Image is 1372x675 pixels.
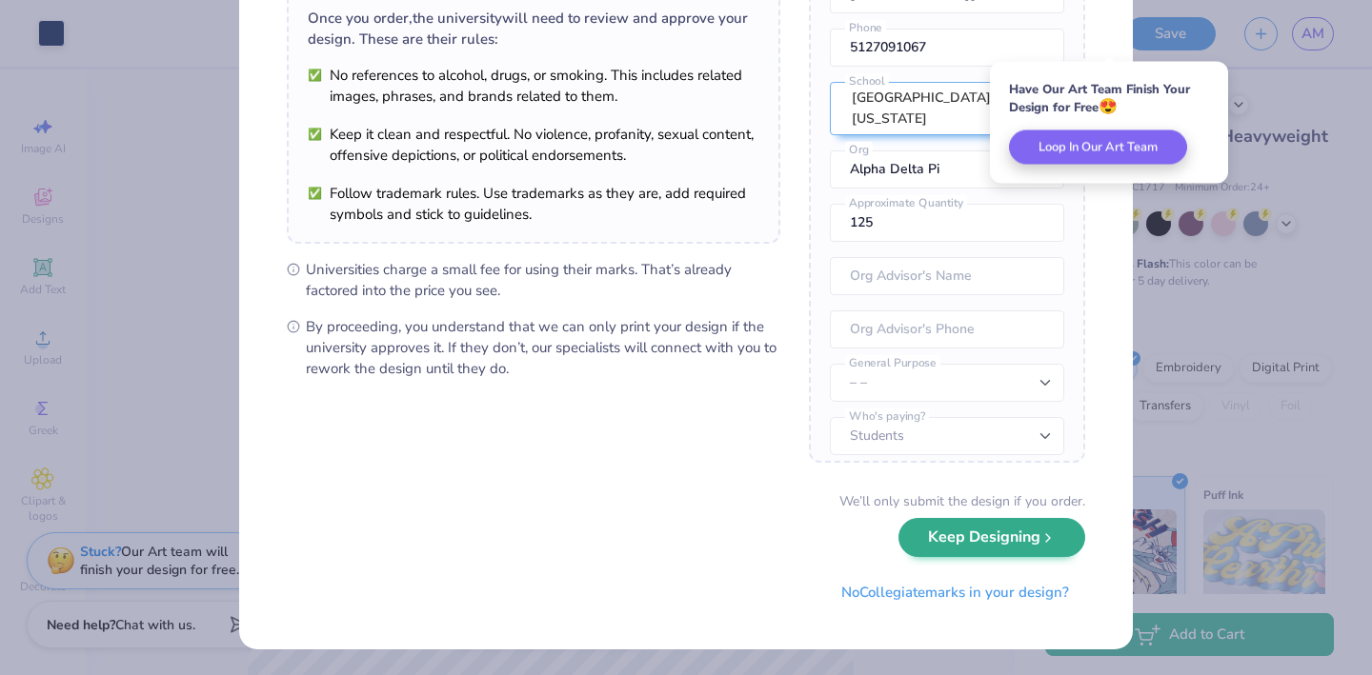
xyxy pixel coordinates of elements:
span: Universities charge a small fee for using their marks. That’s already factored into the price you... [306,259,780,301]
span: By proceeding, you understand that we can only print your design if the university approves it. I... [306,316,780,379]
input: Org [830,150,1064,189]
button: Keep Designing [898,518,1085,557]
input: Org Advisor's Phone [830,310,1064,348]
button: NoCollegiatemarks in your design? [825,573,1085,612]
div: We’ll only submit the design if you order. [839,491,1085,511]
li: No references to alcohol, drugs, or smoking. This includes related images, phrases, and brands re... [308,65,759,107]
div: [GEOGRAPHIC_DATA][US_STATE] [852,88,1018,129]
div: Once you order, the university will need to review and approve your design. These are their rules: [308,8,759,50]
div: Have Our Art Team Finish Your Design for Free [1009,81,1209,116]
button: Loop In Our Art Team [1009,130,1187,165]
li: Follow trademark rules. Use trademarks as they are, add required symbols and stick to guidelines. [308,183,759,225]
input: Approximate Quantity [830,204,1064,242]
input: Phone [830,29,1064,67]
input: Org Advisor's Name [830,257,1064,295]
span: 😍 [1099,96,1118,117]
li: Keep it clean and respectful. No violence, profanity, sexual content, offensive depictions, or po... [308,124,759,166]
